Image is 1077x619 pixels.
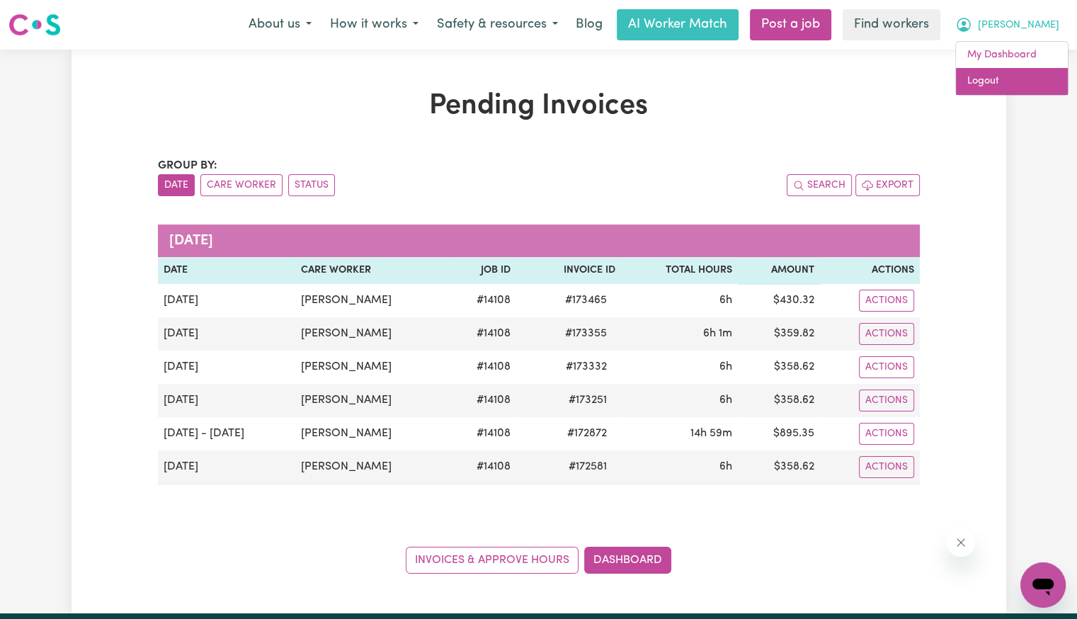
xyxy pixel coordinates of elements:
[557,292,615,309] span: # 173465
[406,547,579,574] a: Invoices & Approve Hours
[978,18,1059,33] span: [PERSON_NAME]
[448,384,516,417] td: # 14108
[295,284,448,317] td: [PERSON_NAME]
[719,295,732,306] span: 6 hours
[448,450,516,484] td: # 14108
[719,461,732,472] span: 6 hours
[738,284,819,317] td: $ 430.32
[955,41,1069,96] div: My Account
[738,317,819,351] td: $ 359.82
[295,257,448,284] th: Care Worker
[719,361,732,373] span: 6 hours
[956,42,1068,69] a: My Dashboard
[158,351,296,384] td: [DATE]
[1020,562,1066,608] iframe: Button to launch messaging window
[703,328,732,339] span: 6 hours 1 minute
[859,390,914,411] button: Actions
[738,351,819,384] td: $ 358.62
[557,325,615,342] span: # 173355
[584,547,671,574] a: Dashboard
[843,9,940,40] a: Find workers
[557,358,615,375] span: # 173332
[946,10,1069,40] button: My Account
[738,450,819,484] td: $ 358.62
[859,290,914,312] button: Actions
[428,10,567,40] button: Safety & resources
[295,384,448,417] td: [PERSON_NAME]
[621,257,738,284] th: Total Hours
[956,68,1068,95] a: Logout
[321,10,428,40] button: How it works
[820,257,920,284] th: Actions
[560,392,615,409] span: # 173251
[158,174,195,196] button: sort invoices by date
[158,417,296,450] td: [DATE] - [DATE]
[738,257,819,284] th: Amount
[295,417,448,450] td: [PERSON_NAME]
[8,8,61,41] a: Careseekers logo
[738,417,819,450] td: $ 895.35
[295,317,448,351] td: [PERSON_NAME]
[617,9,739,40] a: AI Worker Match
[158,450,296,484] td: [DATE]
[559,425,615,442] span: # 172872
[859,323,914,345] button: Actions
[567,9,611,40] a: Blog
[448,417,516,450] td: # 14108
[158,317,296,351] td: [DATE]
[8,12,61,38] img: Careseekers logo
[947,528,975,557] iframe: Close message
[158,160,217,171] span: Group by:
[158,89,920,123] h1: Pending Invoices
[239,10,321,40] button: About us
[295,351,448,384] td: [PERSON_NAME]
[158,384,296,417] td: [DATE]
[855,174,920,196] button: Export
[738,384,819,417] td: $ 358.62
[690,428,732,439] span: 14 hours 59 minutes
[158,225,920,257] caption: [DATE]
[448,317,516,351] td: # 14108
[787,174,852,196] button: Search
[448,351,516,384] td: # 14108
[295,450,448,484] td: [PERSON_NAME]
[200,174,283,196] button: sort invoices by care worker
[288,174,335,196] button: sort invoices by paid status
[859,356,914,378] button: Actions
[448,284,516,317] td: # 14108
[719,394,732,406] span: 6 hours
[448,257,516,284] th: Job ID
[158,257,296,284] th: Date
[859,423,914,445] button: Actions
[516,257,621,284] th: Invoice ID
[750,9,831,40] a: Post a job
[560,458,615,475] span: # 172581
[8,10,86,21] span: Need any help?
[859,456,914,478] button: Actions
[158,284,296,317] td: [DATE]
